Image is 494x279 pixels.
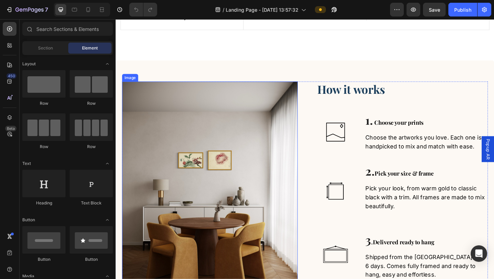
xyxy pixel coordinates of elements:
span: Delivered ready to hang [280,238,346,246]
div: Row [70,144,113,150]
button: Publish [448,3,477,16]
h2: How it works [219,68,393,84]
span: Pick your look, from warm gold to classic black with a trim. All frames are made to mix beautifully. [272,180,401,207]
input: Search Sections & Elements [22,22,113,36]
span: Toggle open [102,214,113,225]
p: 7 [45,5,48,14]
iframe: Design area [116,19,494,279]
span: Choose your prints [281,108,335,116]
div: Beta [5,126,16,131]
div: Image [8,60,23,67]
img: gempages_578725783300735873-752a0dae-8415-45f1-83db-01dd7cbc4a16.png [219,167,260,208]
span: Toggle open [102,58,113,69]
p: 1. [272,102,404,120]
div: Row [70,100,113,107]
div: 450 [7,73,16,79]
div: Text Block [70,200,113,206]
div: Button [70,256,113,263]
img: gempages_578725783300735873-ad5705aa-51d4-4936-8f5b-e6f3fe2743c3.svg [219,102,260,143]
div: Button [22,256,66,263]
span: Save [429,7,440,13]
div: Heading [22,200,66,206]
p: 2. [272,157,404,175]
div: Row [22,144,66,150]
div: Undo/Redo [129,3,157,16]
div: Publish [454,6,471,13]
span: Landing Page - [DATE] 13:57:32 [226,6,298,13]
span: . [278,238,280,246]
button: 7 [3,3,51,16]
span: / [223,6,224,13]
div: Row [22,100,66,107]
span: Toggle open [102,158,113,169]
div: Open Intercom Messenger [471,245,487,262]
span: Layout [22,61,36,67]
span: Popup AR [401,130,408,153]
img: gempages_578725783300735873-3ddf3691-afa9-4132-9cf4-d9b701723a83.svg [219,237,260,278]
button: Save [423,3,446,16]
span: Pick your size & frame [282,164,346,172]
span: Text [22,160,31,167]
p: 3 [272,232,404,250]
span: Choose the artworks you love. Each one is handpicked to mix and match with ease. [272,125,398,142]
span: Element [82,45,98,51]
span: Button [22,217,35,223]
span: Section [38,45,53,51]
